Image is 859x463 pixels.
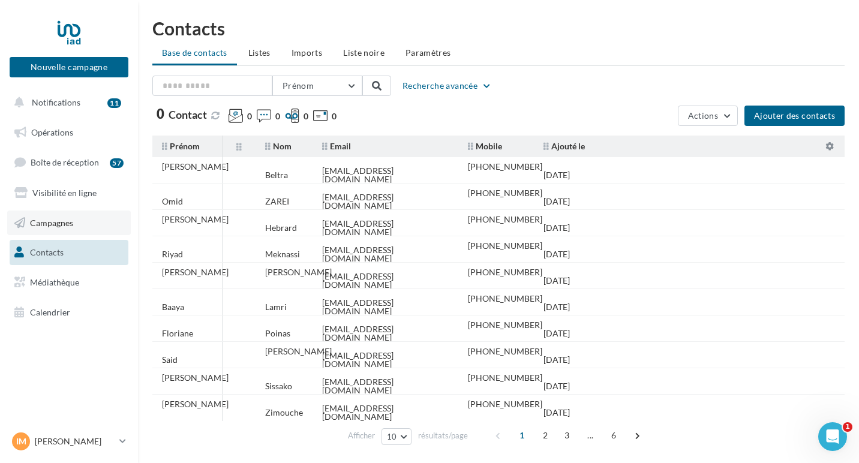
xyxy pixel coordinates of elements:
div: ZAREI [265,197,289,206]
span: Visibilité en ligne [32,188,97,198]
span: Email [322,141,351,151]
div: [PHONE_NUMBER] [468,294,542,303]
span: 0 [275,110,280,122]
div: [PERSON_NAME] [162,215,229,224]
span: Calendrier [30,307,70,317]
div: [DATE] [543,356,570,364]
a: Opérations [7,120,131,145]
button: Notifications 11 [7,90,126,115]
span: 3 [557,426,576,445]
div: [DATE] [543,224,570,232]
div: [DATE] [543,197,570,206]
iframe: Intercom live chat [818,422,847,451]
span: Campagnes [30,217,73,227]
div: Zimouche [265,408,303,417]
span: Contact [169,108,207,121]
span: 10 [387,432,397,441]
span: 0 [247,110,252,122]
div: Said [162,356,178,364]
div: [EMAIL_ADDRESS][DOMAIN_NAME] [322,272,449,289]
div: Lamri [265,303,287,311]
span: Listes [248,47,271,58]
div: [PERSON_NAME] [265,268,332,276]
span: Ajouté le [543,141,585,151]
span: Médiathèque [30,277,79,287]
div: [PHONE_NUMBER] [468,321,542,329]
span: résultats/page [418,430,468,441]
div: [PERSON_NAME] [162,268,229,276]
div: [PHONE_NUMBER] [468,347,542,356]
div: Poinas [265,329,290,338]
div: [PHONE_NUMBER] [468,215,542,224]
span: Prénom [162,141,200,151]
div: [DATE] [543,171,570,179]
div: [PHONE_NUMBER] [468,163,542,171]
div: [PERSON_NAME] [162,400,229,408]
div: [PERSON_NAME] [162,163,229,171]
span: Prénom [283,80,314,91]
span: Imports [292,47,322,58]
a: Campagnes [7,211,131,236]
div: [EMAIL_ADDRESS][DOMAIN_NAME] [322,193,449,210]
div: Beltra [265,171,288,179]
span: 1 [512,426,531,445]
div: [PHONE_NUMBER] [468,189,542,197]
div: [PHONE_NUMBER] [468,400,542,408]
div: [EMAIL_ADDRESS][DOMAIN_NAME] [322,325,449,342]
div: [DATE] [543,408,570,417]
a: Visibilité en ligne [7,181,131,206]
a: Contacts [7,240,131,265]
div: [PHONE_NUMBER] [468,374,542,382]
span: ... [581,426,600,445]
div: Meknassi [265,250,300,258]
div: [DATE] [543,250,570,258]
div: Floriane [162,329,193,338]
span: 0 [304,110,308,122]
span: 0 [332,110,337,122]
div: [EMAIL_ADDRESS][DOMAIN_NAME] [322,167,449,184]
span: Liste noire [343,47,385,58]
a: Médiathèque [7,270,131,295]
div: 57 [110,158,124,168]
div: [EMAIL_ADDRESS][DOMAIN_NAME] [322,220,449,236]
div: Sissako [265,382,292,390]
div: Baaya [162,303,184,311]
span: 1 [843,422,852,432]
div: [PHONE_NUMBER] [468,268,542,276]
span: Actions [688,110,718,121]
button: Nouvelle campagne [10,57,128,77]
div: [EMAIL_ADDRESS][DOMAIN_NAME] [322,246,449,263]
button: Actions [678,106,738,126]
div: [DATE] [543,382,570,390]
div: [PHONE_NUMBER] [468,242,542,250]
h1: Contacts [152,19,845,37]
span: 0 [157,107,164,121]
span: Afficher [348,430,375,441]
div: [EMAIL_ADDRESS][DOMAIN_NAME] [322,404,449,421]
a: IM [PERSON_NAME] [10,430,128,453]
div: [EMAIL_ADDRESS][DOMAIN_NAME] [322,378,449,395]
div: Omid [162,197,183,206]
div: [PERSON_NAME] [162,374,229,382]
button: Prénom [272,76,362,96]
span: IM [16,435,26,447]
div: [DATE] [543,276,570,285]
span: Mobile [468,141,502,151]
div: Hebrard [265,224,297,232]
p: [PERSON_NAME] [35,435,115,447]
span: 2 [536,426,555,445]
div: [DATE] [543,303,570,311]
button: Recherche avancée [398,79,497,93]
button: 10 [382,428,412,445]
span: 6 [604,426,623,445]
span: Contacts [30,247,64,257]
span: Paramètres [406,47,451,58]
a: Calendrier [7,300,131,325]
div: [DATE] [543,329,570,338]
div: 11 [107,98,121,108]
div: [PERSON_NAME] [265,347,332,356]
span: Opérations [31,127,73,137]
span: Notifications [32,97,80,107]
div: [EMAIL_ADDRESS][DOMAIN_NAME] [322,351,449,368]
a: Boîte de réception57 [7,149,131,175]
